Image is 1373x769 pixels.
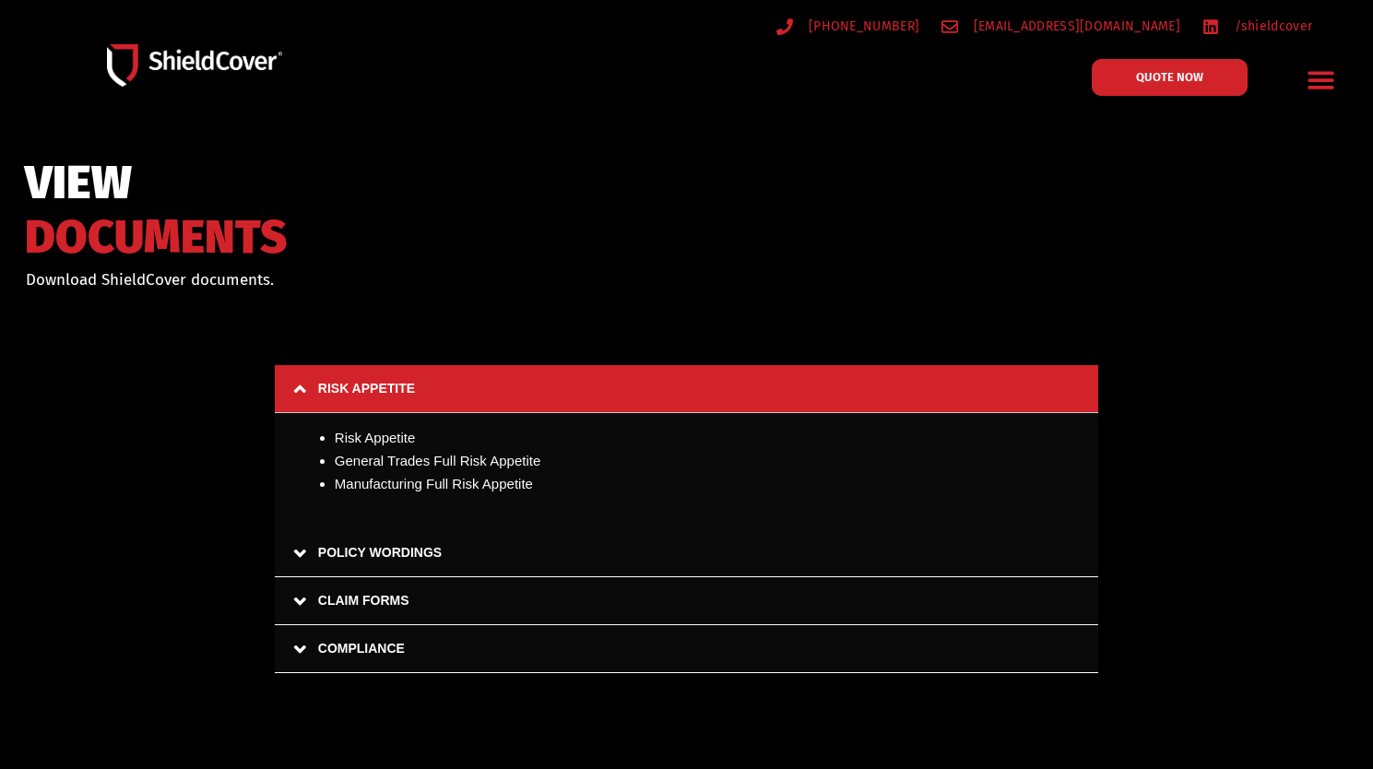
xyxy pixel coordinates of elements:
a: General Trades Full Risk Appetite [335,453,540,468]
span: [EMAIL_ADDRESS][DOMAIN_NAME] [969,15,1180,38]
span: QUOTE NOW [1136,71,1203,83]
a: POLICY WORDINGS [275,529,1098,577]
a: QUOTE NOW [1092,59,1248,96]
a: Manufacturing Full Risk Appetite [335,476,533,491]
a: COMPLIANCE [275,625,1098,673]
a: RISK APPETITE [275,365,1098,413]
span: VIEW [25,164,287,202]
a: /shieldcover [1202,15,1312,38]
span: /shieldcover [1230,15,1313,38]
span: [PHONE_NUMBER] [804,15,919,38]
a: Risk Appetite [335,430,416,445]
p: Download ShieldCover documents. [26,268,664,292]
div: Menu Toggle [1300,58,1343,101]
a: [PHONE_NUMBER] [776,15,919,38]
a: [EMAIL_ADDRESS][DOMAIN_NAME] [941,15,1180,38]
img: Shield-Cover-Underwriting-Australia-logo-full [107,44,282,88]
a: CLAIM FORMS [275,577,1098,625]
